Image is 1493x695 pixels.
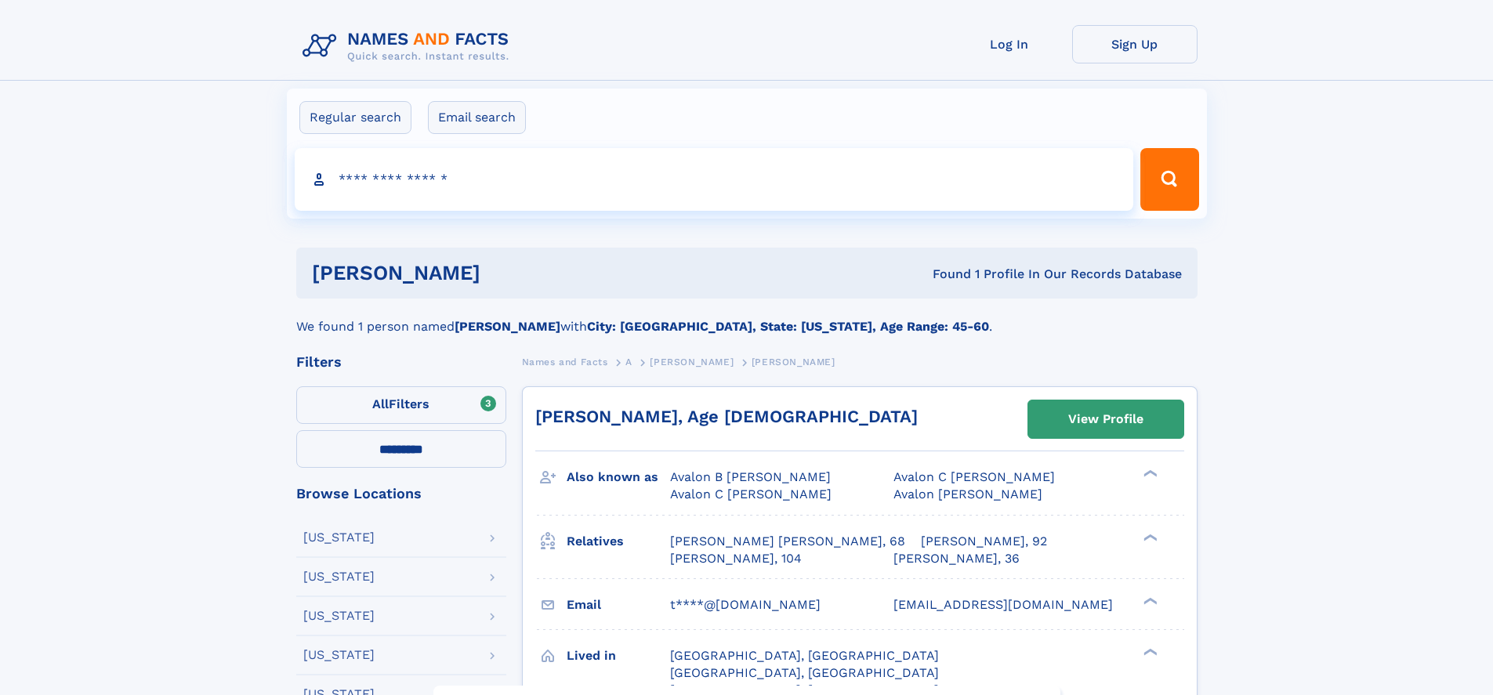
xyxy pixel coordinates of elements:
[650,357,734,367] span: [PERSON_NAME]
[670,665,939,680] span: [GEOGRAPHIC_DATA], [GEOGRAPHIC_DATA]
[650,352,734,371] a: [PERSON_NAME]
[299,101,411,134] label: Regular search
[372,396,389,411] span: All
[303,531,375,544] div: [US_STATE]
[567,464,670,490] h3: Also known as
[893,550,1020,567] a: [PERSON_NAME], 36
[1140,469,1158,479] div: ❯
[522,352,608,371] a: Names and Facts
[947,25,1072,63] a: Log In
[535,407,918,426] a: [PERSON_NAME], Age [DEMOGRAPHIC_DATA]
[296,386,506,424] label: Filters
[295,148,1134,211] input: search input
[303,610,375,622] div: [US_STATE]
[893,487,1042,501] span: Avalon [PERSON_NAME]
[670,469,831,484] span: Avalon B [PERSON_NAME]
[567,592,670,618] h3: Email
[587,319,989,334] b: City: [GEOGRAPHIC_DATA], State: [US_STATE], Age Range: 45-60
[296,355,506,369] div: Filters
[670,487,832,501] span: Avalon C [PERSON_NAME]
[455,319,560,334] b: [PERSON_NAME]
[296,299,1198,336] div: We found 1 person named with .
[303,649,375,661] div: [US_STATE]
[1140,646,1158,657] div: ❯
[1140,532,1158,542] div: ❯
[893,469,1055,484] span: Avalon C [PERSON_NAME]
[625,357,632,367] span: A
[670,533,905,550] a: [PERSON_NAME] [PERSON_NAME], 68
[312,263,707,283] h1: [PERSON_NAME]
[752,357,835,367] span: [PERSON_NAME]
[1072,25,1198,63] a: Sign Up
[893,597,1113,612] span: [EMAIL_ADDRESS][DOMAIN_NAME]
[921,533,1047,550] a: [PERSON_NAME], 92
[567,643,670,669] h3: Lived in
[567,528,670,555] h3: Relatives
[1028,400,1183,438] a: View Profile
[670,550,802,567] a: [PERSON_NAME], 104
[706,266,1182,283] div: Found 1 Profile In Our Records Database
[670,648,939,663] span: [GEOGRAPHIC_DATA], [GEOGRAPHIC_DATA]
[1140,595,1158,606] div: ❯
[296,487,506,501] div: Browse Locations
[296,25,522,67] img: Logo Names and Facts
[625,352,632,371] a: A
[428,101,526,134] label: Email search
[1140,148,1198,211] button: Search Button
[1068,401,1143,437] div: View Profile
[303,570,375,583] div: [US_STATE]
